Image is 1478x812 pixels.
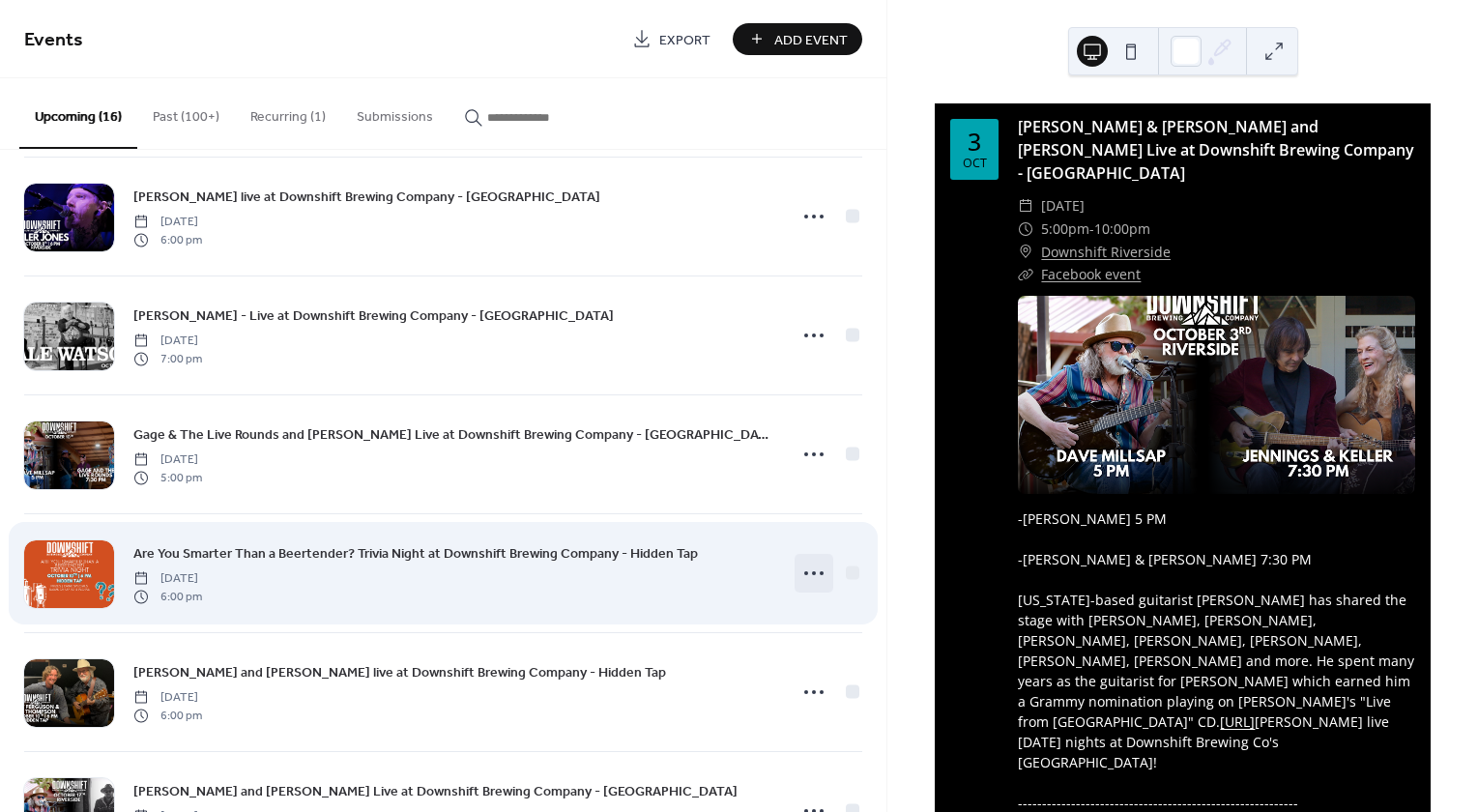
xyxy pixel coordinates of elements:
span: [PERSON_NAME] and [PERSON_NAME] Live at Downshift Brewing Company - [GEOGRAPHIC_DATA] [133,782,738,802]
span: Gage & The Live Rounds and [PERSON_NAME] Live at Downshift Brewing Company - [GEOGRAPHIC_DATA] [133,425,775,446]
div: ​ [1018,217,1033,241]
button: Upcoming (16) [19,78,137,149]
span: 6:00 pm [133,588,202,605]
button: Submissions [341,78,449,147]
a: Export [618,23,725,55]
a: [PERSON_NAME] & [PERSON_NAME] and [PERSON_NAME] Live at Downshift Brewing Company - [GEOGRAPHIC_D... [1018,116,1414,184]
span: 7:00 pm [133,350,202,367]
div: ​ [1018,241,1033,264]
a: [PERSON_NAME] and [PERSON_NAME] Live at Downshift Brewing Company - [GEOGRAPHIC_DATA] [133,780,738,802]
span: 6:00 pm [133,231,202,248]
span: [DATE] [133,214,202,231]
a: Are You Smarter Than a Beertender? Trivia Night at Downshift Brewing Company - Hidden Tap [133,542,698,565]
span: [DATE] [1041,194,1085,217]
div: ​ [1018,263,1033,286]
span: 5:00pm [1041,217,1089,241]
a: [PERSON_NAME] live at Downshift Brewing Company - [GEOGRAPHIC_DATA] [133,186,600,208]
span: [DATE] [133,570,202,588]
div: Oct [963,158,987,170]
a: [PERSON_NAME] and [PERSON_NAME] live at Downshift Brewing Company - Hidden Tap [133,661,666,683]
a: Downshift Riverside [1041,241,1171,264]
a: Facebook event [1041,265,1141,283]
a: [PERSON_NAME] - Live at Downshift Brewing Company - [GEOGRAPHIC_DATA] [133,304,614,327]
span: [PERSON_NAME] and [PERSON_NAME] live at Downshift Brewing Company - Hidden Tap [133,663,666,683]
span: Add Event [774,30,848,50]
span: [DATE] [133,689,202,707]
button: Past (100+) [137,78,235,147]
div: ​ [1018,194,1033,217]
button: Recurring (1) [235,78,341,147]
button: Add Event [733,23,862,55]
span: [DATE] [133,333,202,350]
a: Gage & The Live Rounds and [PERSON_NAME] Live at Downshift Brewing Company - [GEOGRAPHIC_DATA] [133,423,775,446]
span: [DATE] [133,451,202,469]
span: Export [659,30,710,50]
span: Events [24,21,83,59]
span: Are You Smarter Than a Beertender? Trivia Night at Downshift Brewing Company - Hidden Tap [133,544,698,565]
span: 10:00pm [1094,217,1150,241]
span: 5:00 pm [133,469,202,486]
a: [URL] [1220,712,1255,731]
span: [PERSON_NAME] - Live at Downshift Brewing Company - [GEOGRAPHIC_DATA] [133,306,614,327]
span: 6:00 pm [133,707,202,724]
div: 3 [968,130,981,154]
span: - [1089,217,1094,241]
span: [PERSON_NAME] live at Downshift Brewing Company - [GEOGRAPHIC_DATA] [133,188,600,208]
